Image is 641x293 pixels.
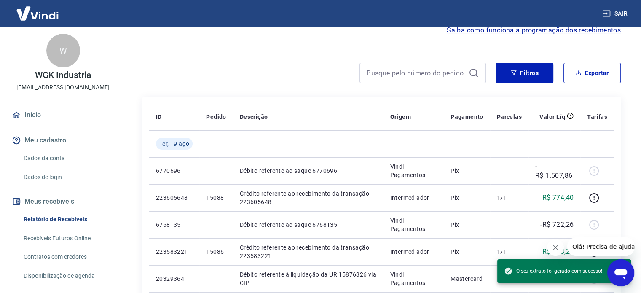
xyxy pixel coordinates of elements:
a: Dados da conta [20,150,116,167]
p: Parcelas [497,113,522,121]
span: O seu extrato foi gerado com sucesso! [504,267,602,275]
a: Saiba como funciona a programação dos recebimentos [447,25,621,35]
img: Vindi [10,0,65,26]
iframe: Mensagem da empresa [567,237,634,256]
p: -R$ 1.507,86 [535,161,574,181]
p: 223583221 [156,247,193,256]
a: Relatório de Recebíveis [20,211,116,228]
p: 6770696 [156,167,193,175]
p: Descrição [240,113,268,121]
p: R$ 733,27 [542,247,574,257]
p: Mastercard [451,274,483,283]
p: Vindi Pagamentos [390,270,437,287]
span: Olá! Precisa de ajuda? [5,6,71,13]
button: Exportar [563,63,621,83]
p: Vindi Pagamentos [390,216,437,233]
p: Débito referente ao saque 6768135 [240,220,377,229]
p: Débito referente ao saque 6770696 [240,167,377,175]
input: Busque pelo número do pedido [367,67,465,79]
p: [EMAIL_ADDRESS][DOMAIN_NAME] [16,83,110,92]
iframe: Fechar mensagem [547,239,564,256]
p: WGK Industria [35,71,91,80]
a: Início [10,106,116,124]
p: ID [156,113,162,121]
p: - [497,167,522,175]
p: Pedido [206,113,226,121]
p: Pix [451,194,483,202]
button: Meus recebíveis [10,192,116,211]
p: Valor Líq. [539,113,567,121]
p: Crédito referente ao recebimento da transação 223583221 [240,243,377,260]
button: Meu cadastro [10,131,116,150]
span: Ter, 19 ago [159,140,189,148]
p: -R$ 722,26 [540,220,574,230]
iframe: Botão para abrir a janela de mensagens [607,259,634,286]
p: 20329364 [156,274,193,283]
a: Dados de login [20,169,116,186]
p: 15088 [206,194,226,202]
a: Disponibilização de agenda [20,267,116,285]
p: Pix [451,247,483,256]
div: W [46,34,80,67]
p: Origem [390,113,411,121]
p: 1/1 [497,247,522,256]
p: Débito referente à liquidação da UR 15876326 via CIP [240,270,377,287]
p: 15086 [206,247,226,256]
p: Crédito referente ao recebimento da transação 223605648 [240,189,377,206]
p: - [497,220,522,229]
button: Filtros [496,63,553,83]
p: Tarifas [587,113,607,121]
p: R$ 774,40 [542,193,574,203]
p: Pix [451,167,483,175]
a: Contratos com credores [20,248,116,266]
p: Pix [451,220,483,229]
p: - [497,274,522,283]
p: Pagamento [451,113,483,121]
p: Vindi Pagamentos [390,162,437,179]
p: 1/1 [497,194,522,202]
button: Sair [601,6,631,22]
p: 6768135 [156,220,193,229]
p: Intermediador [390,247,437,256]
p: Intermediador [390,194,437,202]
p: 223605648 [156,194,193,202]
a: Recebíveis Futuros Online [20,230,116,247]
